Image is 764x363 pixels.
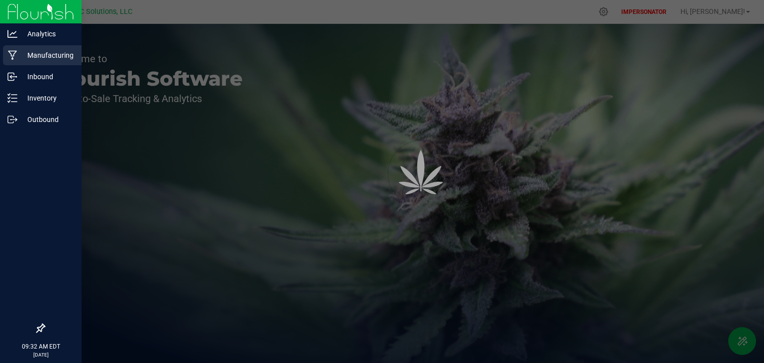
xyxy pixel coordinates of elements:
inline-svg: Analytics [7,29,17,39]
p: Manufacturing [17,49,77,61]
inline-svg: Manufacturing [7,50,17,60]
p: Analytics [17,28,77,40]
inline-svg: Outbound [7,115,17,124]
p: Outbound [17,114,77,125]
inline-svg: Inventory [7,93,17,103]
p: Inbound [17,71,77,83]
p: Inventory [17,92,77,104]
p: [DATE] [4,351,77,359]
p: 09:32 AM EDT [4,342,77,351]
inline-svg: Inbound [7,72,17,82]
